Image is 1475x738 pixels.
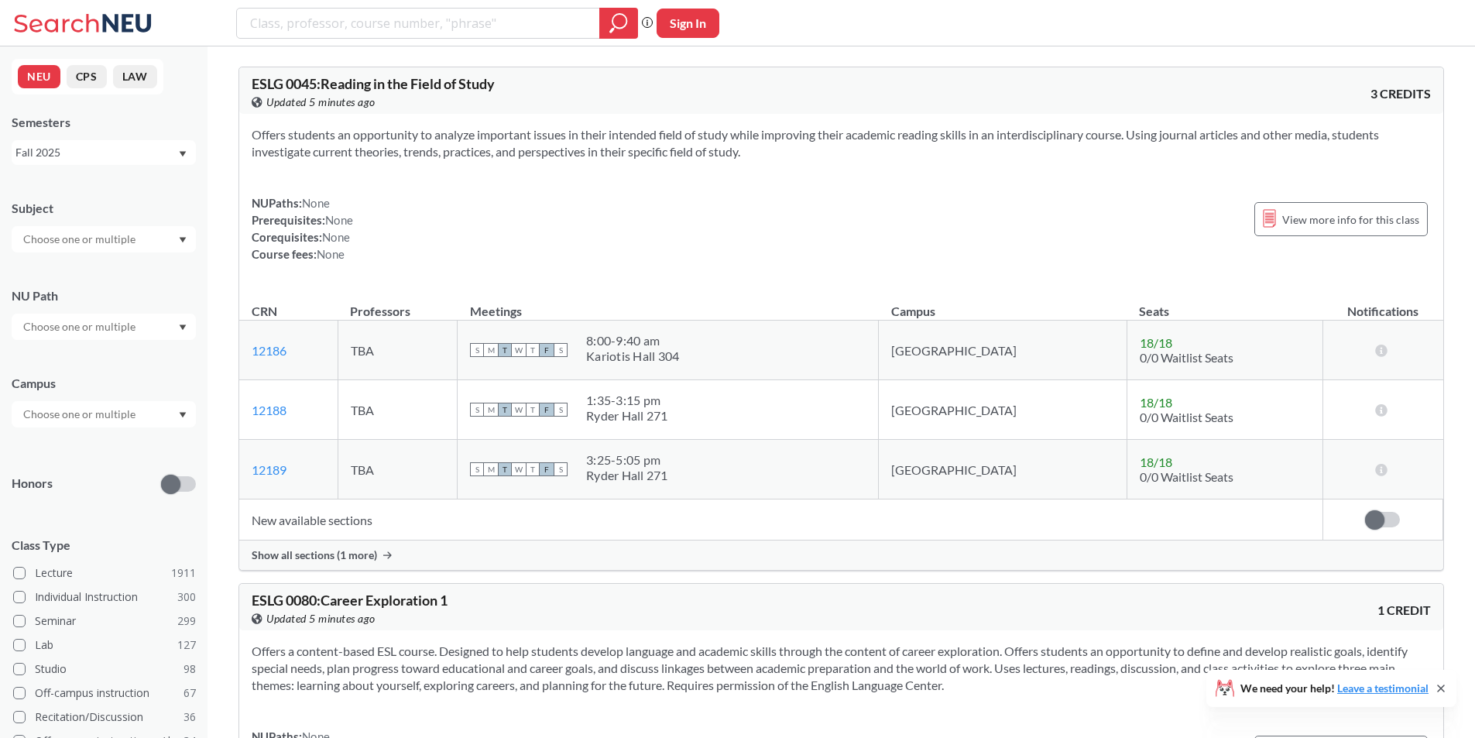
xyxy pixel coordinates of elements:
[15,318,146,336] input: Choose one or multiple
[177,589,196,606] span: 300
[252,592,448,609] span: ESLG 0080 : Career Exploration 1
[554,403,568,417] span: S
[13,587,196,607] label: Individual Instruction
[13,707,196,727] label: Recitation/Discussion
[252,343,286,358] a: 12186
[179,151,187,157] svg: Dropdown arrow
[879,321,1127,380] td: [GEOGRAPHIC_DATA]
[302,196,330,210] span: None
[338,440,457,499] td: TBA
[12,537,196,554] span: Class Type
[526,343,540,357] span: T
[879,440,1127,499] td: [GEOGRAPHIC_DATA]
[540,403,554,417] span: F
[470,343,484,357] span: S
[15,230,146,249] input: Choose one or multiple
[12,140,196,165] div: Fall 2025Dropdown arrow
[15,405,146,424] input: Choose one or multiple
[252,643,1431,694] section: Offers a content-based ESL course. Designed to help students develop language and academic skills...
[12,475,53,493] p: Honors
[18,65,60,88] button: NEU
[179,237,187,243] svg: Dropdown arrow
[879,287,1127,321] th: Campus
[586,408,668,424] div: Ryder Hall 271
[470,403,484,417] span: S
[13,635,196,655] label: Lab
[879,380,1127,440] td: [GEOGRAPHIC_DATA]
[512,403,526,417] span: W
[67,65,107,88] button: CPS
[1127,287,1322,321] th: Seats
[266,94,376,111] span: Updated 5 minutes ago
[586,468,668,483] div: Ryder Hall 271
[252,75,495,92] span: ESLG 0045 : Reading in the Field of Study
[184,661,196,678] span: 98
[1140,335,1172,350] span: 18 / 18
[526,403,540,417] span: T
[252,403,286,417] a: 12188
[586,393,668,408] div: 1:35 - 3:15 pm
[13,659,196,679] label: Studio
[171,565,196,582] span: 1911
[1240,683,1429,694] span: We need your help!
[554,462,568,476] span: S
[177,637,196,654] span: 127
[249,10,588,36] input: Class, professor, course number, "phrase"
[13,683,196,703] label: Off-campus instruction
[484,343,498,357] span: M
[586,333,679,348] div: 8:00 - 9:40 am
[13,563,196,583] label: Lecture
[184,709,196,726] span: 36
[586,452,668,468] div: 3:25 - 5:05 pm
[252,462,286,477] a: 12189
[599,8,638,39] div: magnifying glass
[498,343,512,357] span: T
[12,200,196,217] div: Subject
[177,613,196,630] span: 299
[1322,287,1442,321] th: Notifications
[1337,681,1429,695] a: Leave a testimonial
[12,287,196,304] div: NU Path
[239,499,1322,541] td: New available sections
[586,348,679,364] div: Kariotis Hall 304
[12,114,196,131] div: Semesters
[470,462,484,476] span: S
[338,380,457,440] td: TBA
[12,401,196,427] div: Dropdown arrow
[239,541,1443,570] div: Show all sections (1 more)
[540,462,554,476] span: F
[1140,455,1172,469] span: 18 / 18
[317,247,345,261] span: None
[1140,410,1233,424] span: 0/0 Waitlist Seats
[498,462,512,476] span: T
[15,144,177,161] div: Fall 2025
[540,343,554,357] span: F
[179,324,187,331] svg: Dropdown arrow
[322,230,350,244] span: None
[657,9,719,38] button: Sign In
[113,65,157,88] button: LAW
[252,126,1431,160] section: Offers students an opportunity to analyze important issues in their intended field of study while...
[252,303,277,320] div: CRN
[554,343,568,357] span: S
[1140,350,1233,365] span: 0/0 Waitlist Seats
[325,213,353,227] span: None
[1140,395,1172,410] span: 18 / 18
[526,462,540,476] span: T
[13,611,196,631] label: Seminar
[609,12,628,34] svg: magnifying glass
[512,462,526,476] span: W
[1140,469,1233,484] span: 0/0 Waitlist Seats
[252,194,353,263] div: NUPaths: Prerequisites: Corequisites: Course fees:
[1282,210,1419,229] span: View more info for this class
[266,610,376,627] span: Updated 5 minutes ago
[512,343,526,357] span: W
[252,548,377,562] span: Show all sections (1 more)
[484,462,498,476] span: M
[12,314,196,340] div: Dropdown arrow
[338,287,457,321] th: Professors
[1377,602,1431,619] span: 1 CREDIT
[12,375,196,392] div: Campus
[498,403,512,417] span: T
[484,403,498,417] span: M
